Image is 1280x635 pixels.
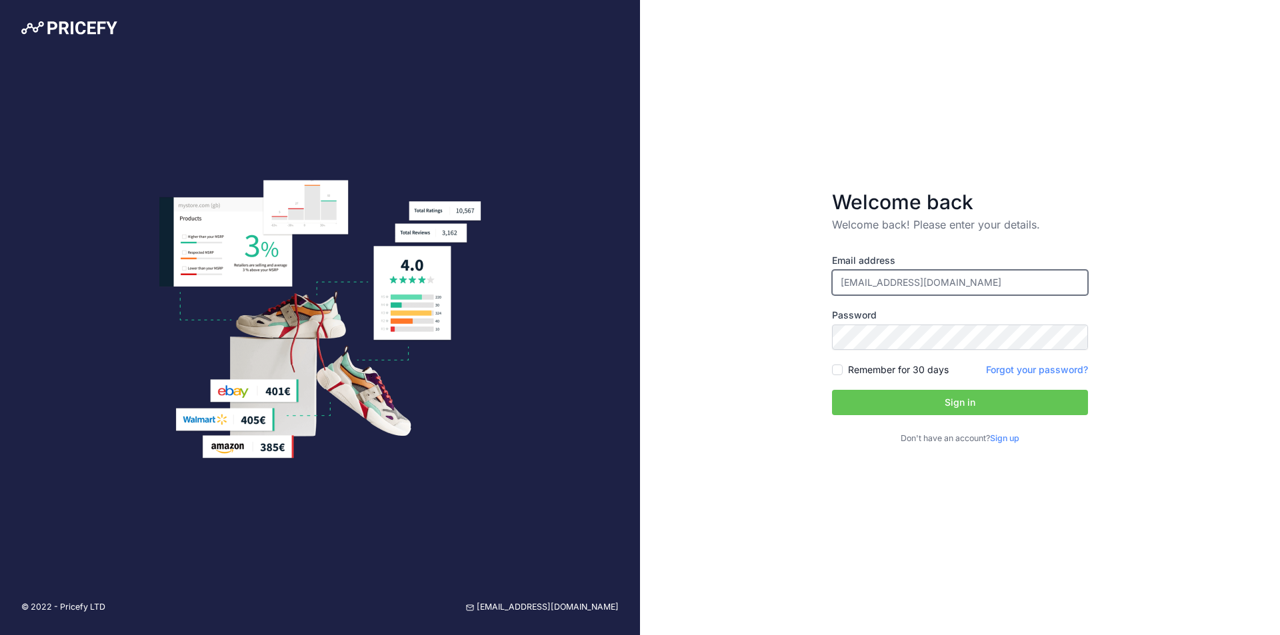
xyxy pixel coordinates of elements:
[832,190,1088,214] h3: Welcome back
[832,270,1088,295] input: Enter your email
[832,432,1088,445] p: Don't have an account?
[832,309,1088,322] label: Password
[21,601,105,614] p: © 2022 - Pricefy LTD
[466,601,619,614] a: [EMAIL_ADDRESS][DOMAIN_NAME]
[21,21,117,35] img: Pricefy
[832,254,1088,267] label: Email address
[832,390,1088,415] button: Sign in
[832,217,1088,233] p: Welcome back! Please enter your details.
[848,363,949,376] label: Remember for 30 days
[986,364,1088,375] a: Forgot your password?
[990,433,1019,443] a: Sign up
